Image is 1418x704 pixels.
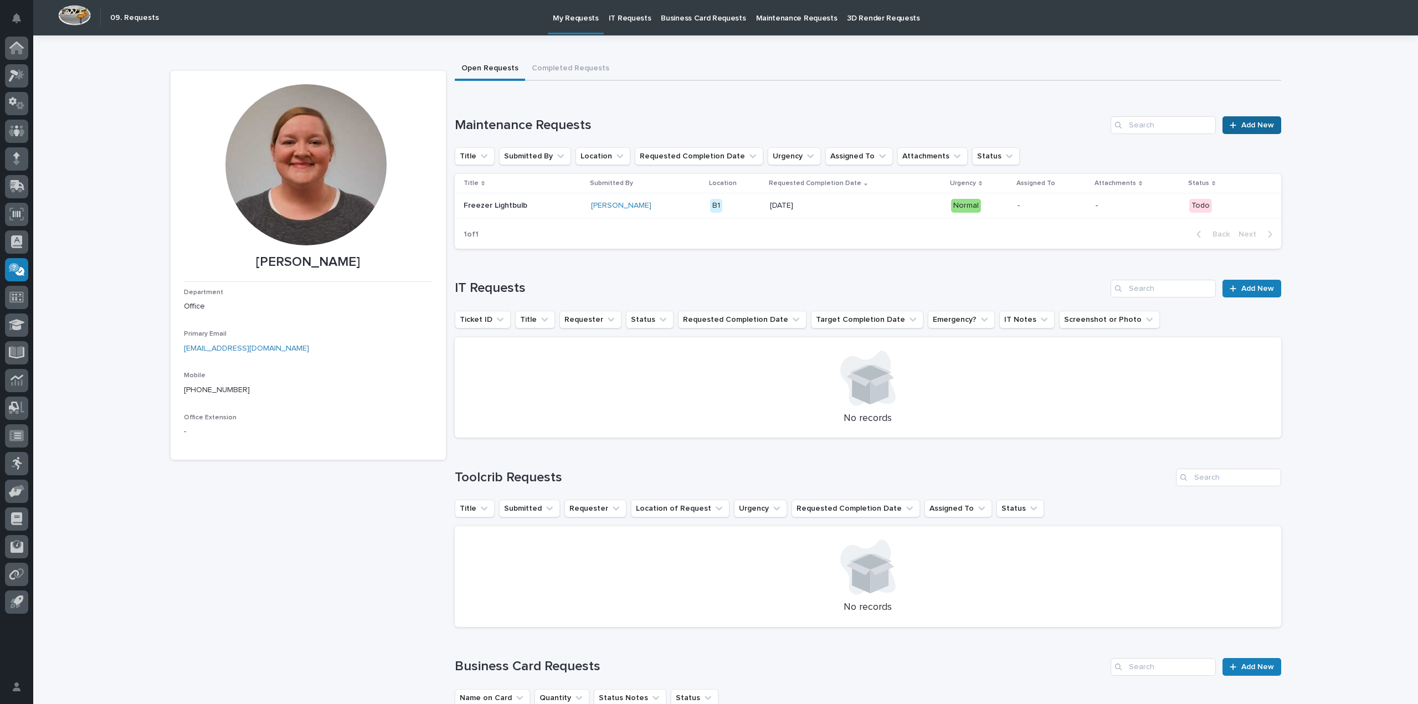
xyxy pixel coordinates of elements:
p: - [1018,201,1087,210]
p: Office [184,301,433,312]
a: [PERSON_NAME] [591,201,651,210]
button: Urgency [734,500,787,517]
h2: 09. Requests [110,13,159,23]
p: Freezer Lightbulb [464,201,533,210]
button: Requester [559,311,621,328]
button: Location of Request [631,500,729,517]
button: Ticket ID [455,311,511,328]
p: - [1096,201,1165,210]
button: Location [576,147,630,165]
span: Next [1239,229,1263,239]
button: Target Completion Date [811,311,923,328]
input: Search [1111,280,1216,297]
div: Notifications [14,13,28,31]
h1: Business Card Requests [455,659,1107,675]
span: Primary Email [184,331,227,337]
p: Status [1188,177,1209,189]
span: Mobile [184,372,205,379]
p: [DATE] [770,201,839,210]
button: Assigned To [825,147,893,165]
p: Submitted By [590,177,633,189]
button: Status [996,500,1044,517]
button: Emergency? [928,311,995,328]
button: Back [1188,229,1234,239]
input: Search [1111,116,1216,134]
div: Normal [951,199,981,213]
p: 1 of 1 [455,221,487,248]
input: Search [1176,469,1281,486]
input: Search [1111,658,1216,676]
a: Add New [1222,658,1281,676]
button: Assigned To [924,500,992,517]
img: Workspace Logo [58,5,91,25]
button: Title [455,500,495,517]
button: Requested Completion Date [678,311,806,328]
p: Title [464,177,479,189]
p: Location [709,177,737,189]
a: [EMAIL_ADDRESS][DOMAIN_NAME] [184,345,309,352]
p: No records [468,602,1268,614]
button: Next [1234,229,1281,239]
button: Open Requests [455,58,525,81]
button: Status [626,311,674,328]
button: Requester [564,500,626,517]
button: Title [455,147,495,165]
p: - [184,426,433,438]
p: Requested Completion Date [769,177,861,189]
button: Submitted By [499,147,571,165]
button: Requested Completion Date [635,147,763,165]
button: IT Notes [999,311,1055,328]
button: Title [515,311,555,328]
span: Office Extension [184,414,237,421]
a: Add New [1222,116,1281,134]
h1: Toolcrib Requests [455,470,1172,486]
a: Add New [1222,280,1281,297]
p: No records [468,413,1268,425]
div: B1 [710,199,722,213]
a: [PHONE_NUMBER] [184,386,250,394]
span: Department [184,289,223,296]
button: Notifications [5,7,28,30]
p: Attachments [1095,177,1136,189]
button: Status [972,147,1020,165]
p: Assigned To [1016,177,1055,189]
h1: Maintenance Requests [455,117,1107,133]
tr: Freezer Lightbulb[PERSON_NAME] B1[DATE]Normal--Todo [455,193,1281,218]
span: Back [1206,229,1230,239]
button: Screenshot or Photo [1059,311,1160,328]
button: Requested Completion Date [792,500,920,517]
h1: IT Requests [455,280,1107,296]
span: Add New [1241,285,1274,292]
button: Attachments [897,147,968,165]
p: [PERSON_NAME] [184,254,433,270]
button: Completed Requests [525,58,616,81]
span: Add New [1241,121,1274,129]
button: Urgency [768,147,821,165]
span: Add New [1241,663,1274,671]
button: Submitted [499,500,560,517]
p: Urgency [950,177,976,189]
div: Todo [1189,199,1212,213]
